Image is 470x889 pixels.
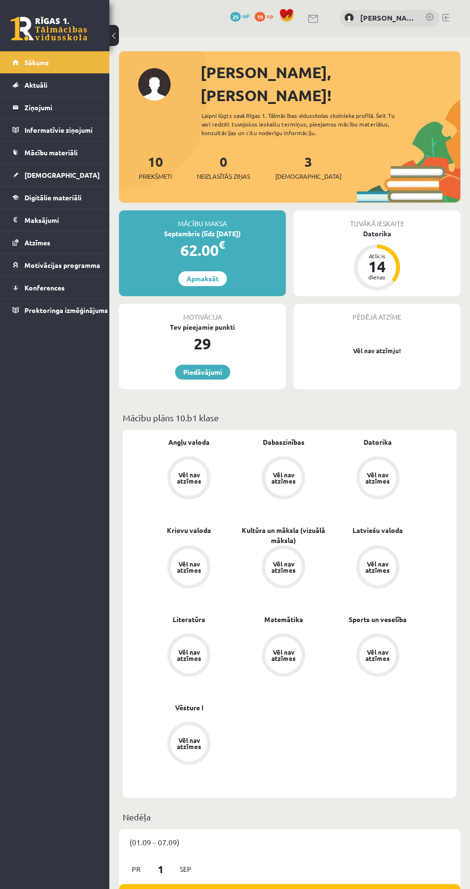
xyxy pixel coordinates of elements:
[255,12,278,20] a: 19 xp
[363,253,391,259] div: Atlicis
[24,171,100,179] span: [DEMOGRAPHIC_DATA]
[275,172,341,181] span: [DEMOGRAPHIC_DATA]
[230,12,241,22] span: 29
[294,229,460,239] div: Datorika
[12,277,97,299] a: Konferences
[230,12,250,20] a: 29 mP
[139,172,172,181] span: Priekšmeti
[142,634,236,679] a: Vēl nav atzīmes
[12,96,97,118] a: Ziņojumi
[264,614,303,624] a: Matemātika
[24,96,97,118] legend: Ziņojumi
[146,861,176,877] span: 1
[173,614,205,624] a: Literatūra
[294,210,460,229] div: Tuvākā ieskaite
[24,238,50,247] span: Atzīmes
[24,209,97,231] legend: Maksājumi
[142,456,236,501] a: Vēl nav atzīmes
[167,525,211,535] a: Krievu valoda
[24,81,47,89] span: Aktuāli
[12,164,97,186] a: [DEMOGRAPHIC_DATA]
[236,456,331,501] a: Vēl nav atzīmes
[139,153,172,181] a: 10Priekšmeti
[349,614,407,624] a: Sports un veselība
[123,810,457,823] p: Nedēļa
[363,259,391,274] div: 14
[119,210,286,229] div: Mācību maksa
[119,829,460,855] div: (01.09 - 07.09)
[270,561,297,573] div: Vēl nav atzīmes
[176,472,202,484] div: Vēl nav atzīmes
[24,58,49,67] span: Sākums
[12,254,97,276] a: Motivācijas programma
[24,261,100,269] span: Motivācijas programma
[12,51,97,73] a: Sākums
[178,271,227,286] a: Apmaksāt
[197,172,250,181] span: Neizlasītās ziņas
[142,545,236,590] a: Vēl nav atzīmes
[197,153,250,181] a: 0Neizlasītās ziņas
[24,306,108,314] span: Proktoringa izmēģinājums
[352,525,403,535] a: Latviešu valoda
[119,332,286,355] div: 29
[330,545,425,590] a: Vēl nav atzīmes
[12,119,97,141] a: Informatīvie ziņojumi
[236,634,331,679] a: Vēl nav atzīmes
[126,862,146,877] span: Pr
[267,12,273,20] span: xp
[24,283,65,292] span: Konferences
[364,649,391,661] div: Vēl nav atzīmes
[236,525,331,545] a: Kultūra un māksla (vizuālā māksla)
[123,411,457,424] p: Mācību plāns 10.b1 klase
[176,649,202,661] div: Vēl nav atzīmes
[176,737,202,750] div: Vēl nav atzīmes
[364,437,392,447] a: Datorika
[12,231,97,254] a: Atzīmes
[360,12,415,23] a: [PERSON_NAME]
[236,545,331,590] a: Vēl nav atzīmes
[24,193,82,202] span: Digitālie materiāli
[119,304,286,322] div: Motivācija
[364,472,391,484] div: Vēl nav atzīmes
[298,346,456,356] p: Vēl nav atzīmju!
[201,111,406,137] div: Laipni lūgts savā Rīgas 1. Tālmācības vidusskolas skolnieka profilā. Šeit Tu vari redzēt tuvojošo...
[175,703,203,713] a: Vēsture I
[294,304,460,322] div: Pēdējā atzīme
[364,561,391,573] div: Vēl nav atzīmes
[275,153,341,181] a: 3[DEMOGRAPHIC_DATA]
[294,229,460,292] a: Datorika Atlicis 14 dienas
[12,299,97,321] a: Proktoringa izmēģinājums
[242,12,250,20] span: mP
[24,119,97,141] legend: Informatīvie ziņojumi
[12,186,97,208] a: Digitālie materiāli
[255,12,265,22] span: 19
[12,74,97,96] a: Aktuāli
[12,141,97,163] a: Mācību materiāli
[119,322,286,332] div: Tev pieejamie punkti
[219,238,225,252] span: €
[330,634,425,679] a: Vēl nav atzīmes
[168,437,210,447] a: Angļu valoda
[270,472,297,484] div: Vēl nav atzīmes
[176,561,202,573] div: Vēl nav atzīmes
[263,437,305,447] a: Dabaszinības
[119,229,286,239] div: Septembris (līdz [DATE])
[175,365,230,380] a: Piedāvājumi
[24,148,78,157] span: Mācību materiāli
[119,239,286,262] div: 62.00
[176,862,196,877] span: Sep
[330,456,425,501] a: Vēl nav atzīmes
[270,649,297,661] div: Vēl nav atzīmes
[200,61,460,107] div: [PERSON_NAME], [PERSON_NAME]!
[363,274,391,280] div: dienas
[142,722,236,767] a: Vēl nav atzīmes
[12,209,97,231] a: Maksājumi
[11,17,87,41] a: Rīgas 1. Tālmācības vidusskola
[344,13,354,23] img: Stepans Grigorjevs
